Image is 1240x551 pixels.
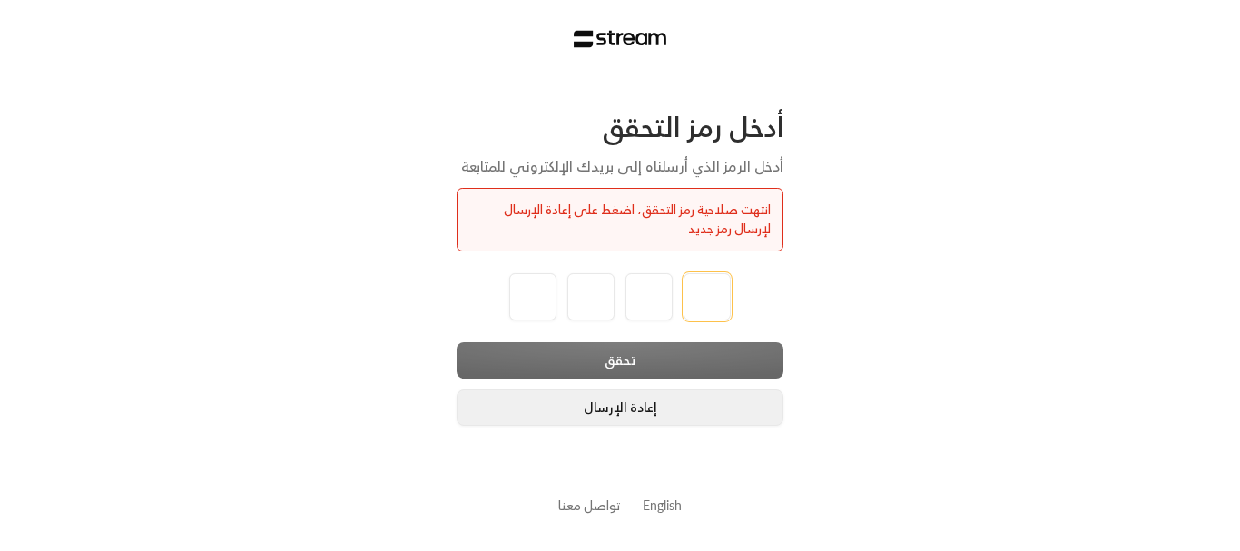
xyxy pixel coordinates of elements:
img: Stream Logo [574,30,667,48]
button: تواصل معنا [558,496,621,515]
a: تواصل معنا [558,494,621,517]
div: أدخل الرمز الذي أرسلناه إلى بريدك الإلكتروني للمتابعة [457,155,783,177]
a: English [643,488,682,522]
div: انتهت صلاحية رمز التحقق، اضغط على إعادة الإرسال لإرسال رمز جديد [469,201,771,239]
div: أدخل رمز التحقق [457,110,783,144]
button: إعادة الإرسال [457,389,783,426]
